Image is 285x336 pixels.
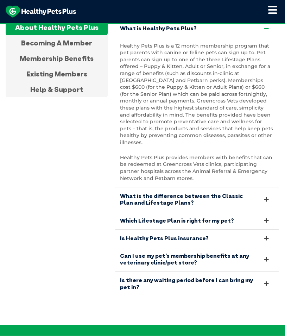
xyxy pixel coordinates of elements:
[115,230,279,247] a: Is Healthy Pets Plus insurance?
[115,20,279,37] a: What is Healthy Pets Plus?
[6,6,76,18] img: hpp-logo
[115,247,279,271] a: Can I use my pet’s membership benefits at any veterinary clinic/pet store?
[120,43,274,146] p: Healthy Pets Plus is a 12 month membership program that pet parents with canine or feline pets ca...
[6,51,108,66] div: Membership Benefits
[6,35,108,51] div: Becoming A Member
[6,82,108,97] div: Help & Support
[115,272,279,295] a: Is there any waiting period before I can bring my pet in?
[6,66,108,82] div: Existing Members
[11,23,274,30] span: Proactive, preventative wellness program designed to keep your pet healthier and happier for longer
[115,187,279,211] a: What is the difference between the Classic Plan and Lifestage Plans?
[6,20,108,35] div: About Healthy Pets Plus
[120,154,274,182] p: Healthy Pets Plus provides members with benefits that can be redeemed at Greencross Vets clinics,...
[115,212,279,229] a: Which Lifestage Plan is right for my pet?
